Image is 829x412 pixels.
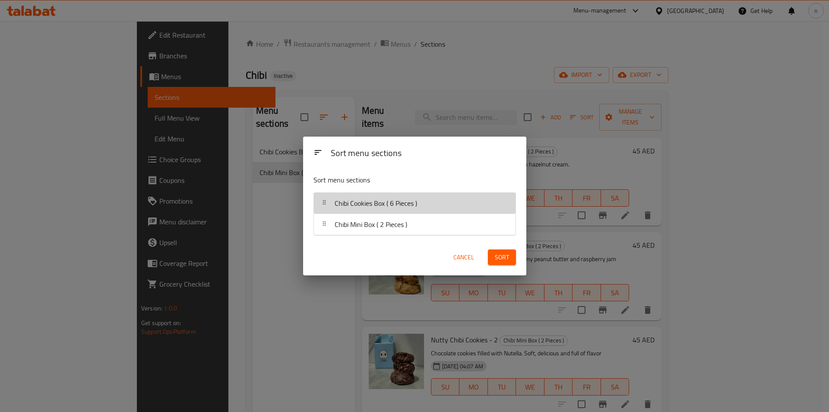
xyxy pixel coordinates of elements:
[313,175,474,185] p: Sort menu sections
[327,144,519,163] div: Sort menu sections
[488,249,516,265] button: Sort
[335,218,407,231] span: Chibi Mini Box ( 2 Pieces )
[335,197,417,210] span: Chibi Cookies Box ( 6 Pieces )
[450,249,478,265] button: Cancel
[453,252,474,263] span: Cancel
[314,193,516,214] div: Chibi Cookies Box ( 6 Pieces )
[495,252,509,263] span: Sort
[314,214,516,235] div: Chibi Mini Box ( 2 Pieces )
